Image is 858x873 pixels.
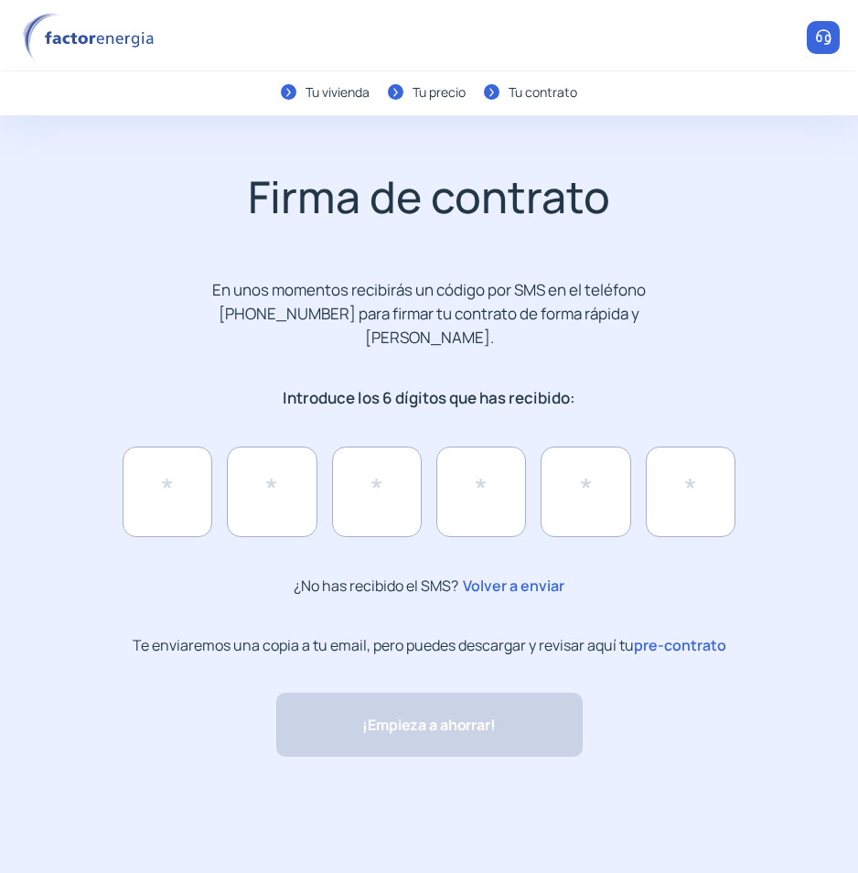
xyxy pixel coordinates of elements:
button: ¡Empieza a ahorrar! [276,693,583,757]
span: ¡Empieza a ahorrar! [362,714,495,737]
img: logo factor [18,13,165,63]
div: Tu contrato [509,82,577,102]
span: pre-contrato [634,635,726,655]
p: Te enviaremos una copia a tu email, pero puedes descargar y revisar aquí tu [133,635,726,656]
h2: Firma de contrato [41,170,817,223]
div: Tu vivienda [306,82,370,102]
p: En unos momentos recibirás un código por SMS en el teléfono [PHONE_NUMBER] para firmar tu contrat... [157,278,701,350]
img: llamar [814,28,832,47]
div: Tu precio [413,82,466,102]
span: Volver a enviar [458,574,564,598]
p: Introduce los 6 dígitos que has recibido: [157,386,701,410]
p: ¿No has recibido el SMS? [294,574,564,598]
